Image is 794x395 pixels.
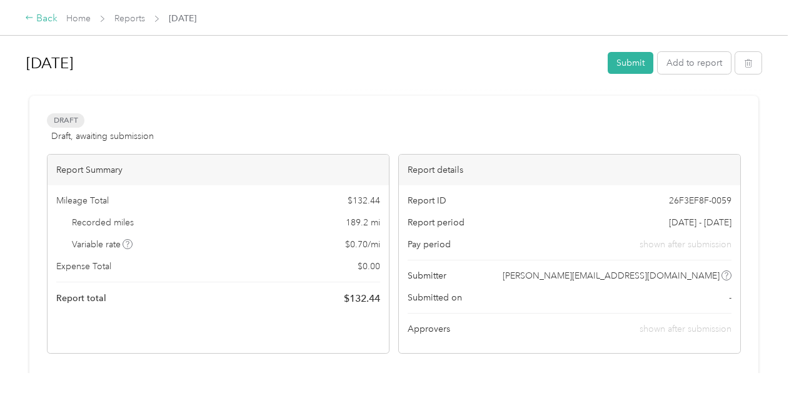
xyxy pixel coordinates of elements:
button: Add to report [658,52,731,74]
span: Variable rate [72,238,133,251]
div: Report details [399,155,740,185]
span: Draft, awaiting submission [51,130,154,143]
span: Mileage Total [56,194,109,207]
span: shown after submission [640,238,731,251]
a: Home [66,13,91,24]
span: Pay period [408,238,451,251]
span: $ 0.70 / mi [345,238,380,251]
span: Submitter [408,269,446,282]
span: [PERSON_NAME][EMAIL_ADDRESS][DOMAIN_NAME] [503,269,720,282]
span: Submitted on [408,291,462,304]
span: [DATE] - [DATE] [669,216,731,229]
span: $ 0.00 [358,260,380,273]
span: $ 132.44 [348,194,380,207]
div: Report Summary [48,155,389,185]
a: Reports [114,13,145,24]
span: Expense Total [56,260,111,273]
button: Submit [608,52,653,74]
span: Approvers [408,322,450,336]
span: 26F3EF8F-0059 [669,194,731,207]
span: $ 132.44 [344,291,380,306]
span: Draft [47,113,84,128]
span: Recorded miles [72,216,134,229]
span: Report period [408,216,465,229]
span: Report total [56,292,106,305]
span: - [729,291,731,304]
iframe: Everlance-gr Chat Button Frame [724,325,794,395]
h1: September 16 [26,48,599,78]
span: Report ID [408,194,446,207]
span: shown after submission [640,324,731,334]
span: 189.2 mi [346,216,380,229]
div: Back [25,11,58,26]
span: [DATE] [169,12,196,25]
